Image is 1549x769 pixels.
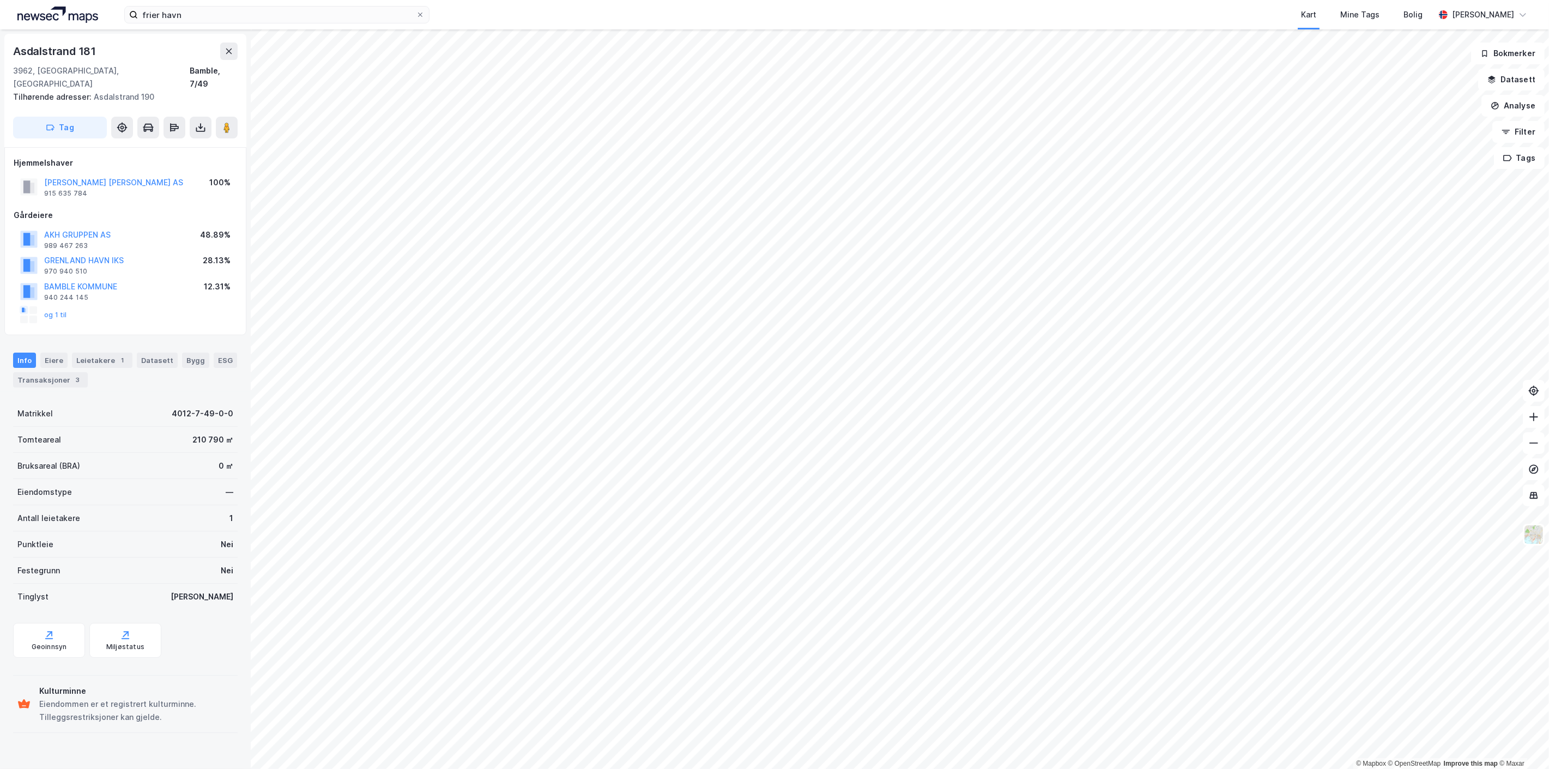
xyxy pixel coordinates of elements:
[226,486,233,499] div: —
[14,209,237,222] div: Gårdeiere
[40,353,68,368] div: Eiere
[200,228,231,241] div: 48.89%
[117,355,128,366] div: 1
[221,538,233,551] div: Nei
[229,512,233,525] div: 1
[44,293,88,302] div: 940 244 145
[13,90,229,104] div: Asdalstrand 190
[17,590,49,603] div: Tinglyst
[13,117,107,138] button: Tag
[17,564,60,577] div: Festegrunn
[221,564,233,577] div: Nei
[1523,524,1544,545] img: Z
[172,407,233,420] div: 4012-7-49-0-0
[190,64,238,90] div: Bamble, 7/49
[72,374,83,385] div: 3
[17,538,53,551] div: Punktleie
[1444,760,1498,767] a: Improve this map
[106,643,144,651] div: Miljøstatus
[1340,8,1379,21] div: Mine Tags
[1452,8,1514,21] div: [PERSON_NAME]
[72,353,132,368] div: Leietakere
[1403,8,1423,21] div: Bolig
[1471,43,1545,64] button: Bokmerker
[137,353,178,368] div: Datasett
[214,353,237,368] div: ESG
[1481,95,1545,117] button: Analyse
[44,267,87,276] div: 970 940 510
[1494,717,1549,769] iframe: Chat Widget
[17,433,61,446] div: Tomteareal
[39,698,233,724] div: Eiendommen er et registrert kulturminne. Tilleggsrestriksjoner kan gjelde.
[17,407,53,420] div: Matrikkel
[13,353,36,368] div: Info
[14,156,237,169] div: Hjemmelshaver
[171,590,233,603] div: [PERSON_NAME]
[44,241,88,250] div: 989 467 263
[209,176,231,189] div: 100%
[13,92,94,101] span: Tilhørende adresser:
[39,685,233,698] div: Kulturminne
[17,512,80,525] div: Antall leietakere
[17,486,72,499] div: Eiendomstype
[17,459,80,473] div: Bruksareal (BRA)
[1478,69,1545,90] button: Datasett
[1301,8,1316,21] div: Kart
[204,280,231,293] div: 12.31%
[203,254,231,267] div: 28.13%
[32,643,67,651] div: Geoinnsyn
[182,353,209,368] div: Bygg
[13,372,88,387] div: Transaksjoner
[1492,121,1545,143] button: Filter
[138,7,416,23] input: Søk på adresse, matrikkel, gårdeiere, leietakere eller personer
[1356,760,1386,767] a: Mapbox
[1388,760,1441,767] a: OpenStreetMap
[13,43,98,60] div: Asdalstrand 181
[17,7,98,23] img: logo.a4113a55bc3d86da70a041830d287a7e.svg
[192,433,233,446] div: 210 790 ㎡
[44,189,87,198] div: 915 635 784
[1494,147,1545,169] button: Tags
[13,64,190,90] div: 3962, [GEOGRAPHIC_DATA], [GEOGRAPHIC_DATA]
[219,459,233,473] div: 0 ㎡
